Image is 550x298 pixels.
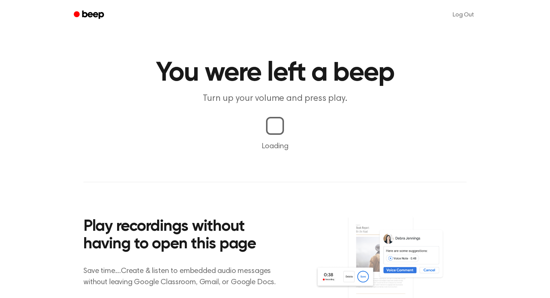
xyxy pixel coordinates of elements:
[445,6,482,24] a: Log Out
[68,8,111,22] a: Beep
[131,93,419,105] p: Turn up your volume and press play.
[83,60,467,87] h1: You were left a beep
[83,218,285,254] h2: Play recordings without having to open this page
[9,141,541,152] p: Loading
[83,266,285,288] p: Save time....Create & listen to embedded audio messages without leaving Google Classroom, Gmail, ...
